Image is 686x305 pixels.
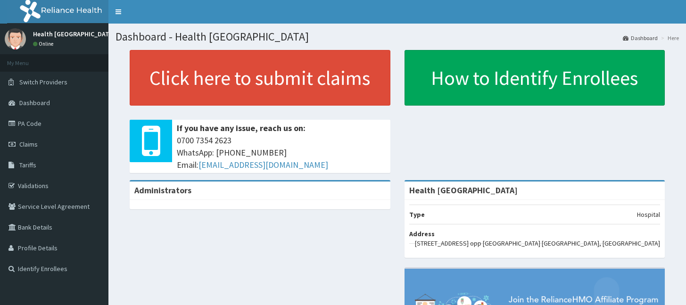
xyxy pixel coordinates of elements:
[415,239,660,248] p: [STREET_ADDRESS] opp [GEOGRAPHIC_DATA] [GEOGRAPHIC_DATA], [GEOGRAPHIC_DATA]
[116,31,679,43] h1: Dashboard - Health [GEOGRAPHIC_DATA]
[177,134,386,171] span: 0700 7354 2623 WhatsApp: [PHONE_NUMBER] Email:
[5,28,26,49] img: User Image
[19,99,50,107] span: Dashboard
[409,185,518,196] strong: Health [GEOGRAPHIC_DATA]
[405,50,665,106] a: How to Identify Enrollees
[33,41,56,47] a: Online
[130,50,390,106] a: Click here to submit claims
[409,230,435,238] b: Address
[19,78,67,86] span: Switch Providers
[19,161,36,169] span: Tariffs
[33,31,115,37] p: Health [GEOGRAPHIC_DATA]
[623,34,658,42] a: Dashboard
[659,34,679,42] li: Here
[134,185,191,196] b: Administrators
[409,210,425,219] b: Type
[637,210,660,219] p: Hospital
[19,140,38,148] span: Claims
[198,159,328,170] a: [EMAIL_ADDRESS][DOMAIN_NAME]
[177,123,306,133] b: If you have any issue, reach us on:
